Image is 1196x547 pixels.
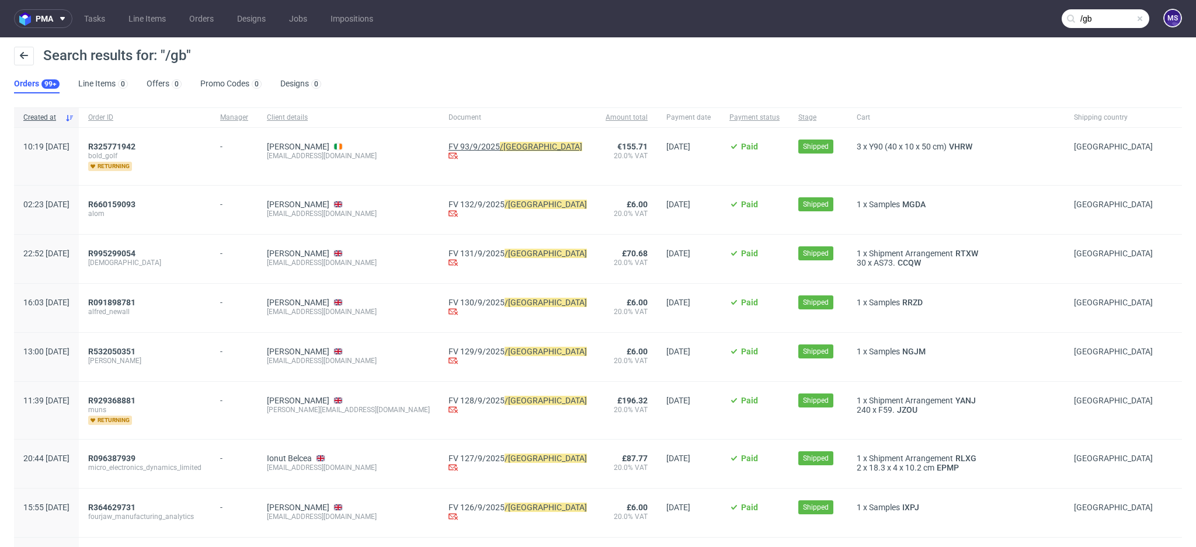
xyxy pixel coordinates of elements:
[857,396,861,405] span: 1
[255,80,259,88] div: 0
[741,503,758,512] span: Paid
[606,113,648,123] span: Amount total
[666,200,690,209] span: [DATE]
[448,113,587,123] span: Document
[88,463,201,472] span: micro_electronics_dynamics_limited
[606,356,648,365] span: 20.0% VAT
[803,346,829,357] span: Shipped
[324,9,380,28] a: Impositions
[741,454,758,463] span: Paid
[448,454,587,463] a: FV 127/9/2025/[GEOGRAPHIC_DATA]
[1164,10,1181,26] figcaption: MS
[857,142,1055,151] div: x
[200,75,262,93] a: Promo Codes0
[23,113,60,123] span: Created at
[953,249,981,258] a: RTXW
[23,298,69,307] span: 16:03 [DATE]
[857,249,861,258] span: 1
[666,298,690,307] span: [DATE]
[505,298,587,307] mark: /[GEOGRAPHIC_DATA]
[267,356,430,365] div: [EMAIL_ADDRESS][DOMAIN_NAME]
[857,405,1055,414] div: x
[505,347,587,356] mark: /[GEOGRAPHIC_DATA]
[627,200,648,209] span: £6.00
[1074,200,1153,209] span: [GEOGRAPHIC_DATA]
[220,498,248,512] div: -
[267,298,329,307] a: [PERSON_NAME]
[121,9,173,28] a: Line Items
[88,162,132,171] span: returning
[23,142,69,151] span: 10:19 [DATE]
[1074,347,1153,356] span: [GEOGRAPHIC_DATA]
[182,9,221,28] a: Orders
[857,463,1055,472] div: x
[895,405,920,414] span: JZOU
[267,142,329,151] a: [PERSON_NAME]
[869,503,900,512] span: Samples
[857,503,861,512] span: 1
[627,347,648,356] span: £6.00
[878,405,895,414] span: F59.
[869,347,900,356] span: Samples
[23,200,69,209] span: 02:23 [DATE]
[606,405,648,414] span: 20.0% VAT
[23,249,69,258] span: 22:52 [DATE]
[622,249,648,258] span: £70.68
[869,454,953,463] span: Shipment Arrangement
[900,298,925,307] span: RRZD
[1074,249,1153,258] span: [GEOGRAPHIC_DATA]
[88,503,138,512] a: R364629731
[280,75,321,93] a: Designs0
[606,151,648,161] span: 20.0% VAT
[857,503,1055,512] div: x
[267,151,430,161] div: [EMAIL_ADDRESS][DOMAIN_NAME]
[267,503,329,512] a: [PERSON_NAME]
[23,396,69,405] span: 11:39 [DATE]
[953,396,978,405] span: YANJ
[88,298,135,307] span: R091898781
[175,80,179,88] div: 0
[869,200,900,209] span: Samples
[857,113,1055,123] span: Cart
[741,200,758,209] span: Paid
[448,347,587,356] a: FV 129/9/2025/[GEOGRAPHIC_DATA]
[1074,503,1153,512] span: [GEOGRAPHIC_DATA]
[88,151,201,161] span: bold_golf
[741,142,758,151] span: Paid
[36,15,53,23] span: pma
[220,342,248,356] div: -
[857,249,1055,258] div: x
[505,396,587,405] mark: /[GEOGRAPHIC_DATA]
[230,9,273,28] a: Designs
[505,200,587,209] mark: /[GEOGRAPHIC_DATA]
[267,113,430,123] span: Client details
[448,249,587,258] a: FV 131/9/2025/[GEOGRAPHIC_DATA]
[88,405,201,414] span: muns
[857,347,861,356] span: 1
[23,454,69,463] span: 20:44 [DATE]
[448,200,587,209] a: FV 132/9/2025/[GEOGRAPHIC_DATA]
[500,142,582,151] mark: /[GEOGRAPHIC_DATA]
[314,80,318,88] div: 0
[953,454,979,463] span: RLXG
[666,503,690,512] span: [DATE]
[88,249,135,258] span: R995299054
[14,9,72,28] button: pma
[947,142,975,151] span: VHRW
[88,142,135,151] span: R325771942
[606,258,648,267] span: 20.0% VAT
[448,396,587,405] a: FV 128/9/2025/[GEOGRAPHIC_DATA]
[857,298,1055,307] div: x
[147,75,182,93] a: Offers0
[220,449,248,463] div: -
[857,200,861,209] span: 1
[869,463,934,472] span: 18.3 x 4 x 10.2 cm
[19,12,36,26] img: logo
[88,396,138,405] a: R929368881
[88,347,135,356] span: R532050351
[900,503,922,512] a: IXPJ
[1074,113,1153,123] span: Shipping country
[88,142,138,151] a: R325771942
[617,396,648,405] span: £196.32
